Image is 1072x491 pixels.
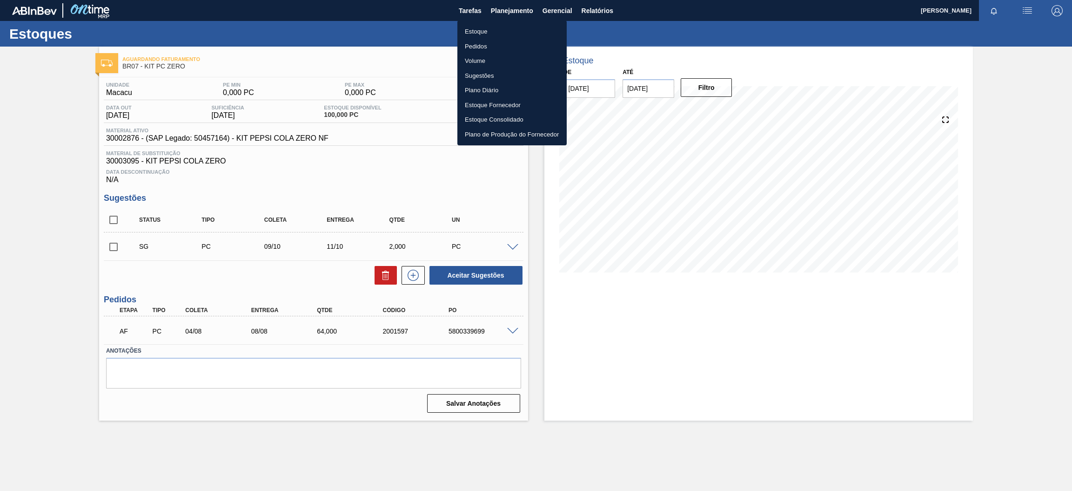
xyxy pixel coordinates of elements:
a: Volume [457,54,567,68]
a: Estoque Fornecedor [457,98,567,113]
a: Estoque Consolidado [457,112,567,127]
a: Plano de Produção do Fornecedor [457,127,567,142]
a: Plano Diário [457,83,567,98]
a: Pedidos [457,39,567,54]
a: Sugestões [457,68,567,83]
a: Estoque [457,24,567,39]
